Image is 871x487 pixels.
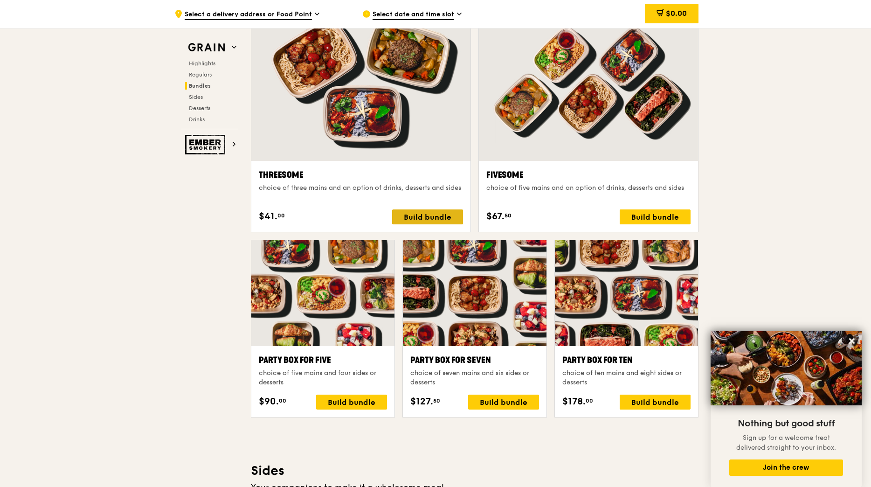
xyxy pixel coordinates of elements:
h3: Sides [251,462,698,479]
span: 50 [505,212,512,219]
div: Build bundle [316,395,387,410]
div: choice of three mains and an option of drinks, desserts and sides [259,183,463,193]
span: Select date and time slot [373,10,454,20]
span: 00 [279,397,286,404]
span: $0.00 [666,9,687,18]
div: Build bundle [620,209,691,224]
div: Party Box for Seven [410,354,539,367]
div: Party Box for Ten [562,354,691,367]
button: Join the crew [729,459,843,476]
span: 50 [433,397,440,404]
span: 00 [586,397,593,404]
div: choice of five mains and an option of drinks, desserts and sides [486,183,691,193]
span: Drinks [189,116,205,123]
img: Ember Smokery web logo [185,135,228,154]
span: $127. [410,395,433,409]
span: Bundles [189,83,211,89]
img: DSC07876-Edit02-Large.jpeg [711,331,862,405]
div: Threesome [259,168,463,181]
span: $67. [486,209,505,223]
span: Highlights [189,60,215,67]
span: Nothing but good stuff [738,418,835,429]
div: Party Box for Five [259,354,387,367]
div: Build bundle [392,209,463,224]
span: 00 [277,212,285,219]
div: Build bundle [620,395,691,410]
span: Desserts [189,105,210,111]
span: $41. [259,209,277,223]
div: choice of five mains and four sides or desserts [259,369,387,387]
div: choice of seven mains and six sides or desserts [410,369,539,387]
span: Regulars [189,71,212,78]
div: Fivesome [486,168,691,181]
span: Select a delivery address or Food Point [185,10,312,20]
button: Close [844,334,859,348]
span: $90. [259,395,279,409]
span: Sign up for a welcome treat delivered straight to your inbox. [736,434,836,452]
span: $178. [562,395,586,409]
span: Sides [189,94,203,100]
div: Build bundle [468,395,539,410]
div: choice of ten mains and eight sides or desserts [562,369,691,387]
img: Grain web logo [185,39,228,56]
